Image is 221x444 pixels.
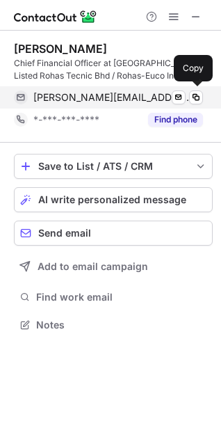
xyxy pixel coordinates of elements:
[14,315,213,335] button: Notes
[14,254,213,279] button: Add to email campaign
[14,42,107,56] div: [PERSON_NAME]
[38,161,188,172] div: Save to List / ATS / CRM
[14,8,97,25] img: ContactOut v5.3.10
[14,187,213,212] button: AI write personalized message
[38,194,186,205] span: AI write personalized message
[148,113,203,127] button: Reveal Button
[33,91,193,104] span: [PERSON_NAME][EMAIL_ADDRESS][DOMAIN_NAME]
[38,261,148,272] span: Add to email campaign
[36,319,207,331] span: Notes
[36,291,207,303] span: Find work email
[14,57,213,82] div: Chief Financial Officer at [GEOGRAPHIC_DATA] Listed Rohas Tecnic Bhd / Rohas-Euco Industries Bhd
[14,287,213,307] button: Find work email
[14,221,213,246] button: Send email
[38,228,91,239] span: Send email
[14,154,213,179] button: save-profile-one-click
